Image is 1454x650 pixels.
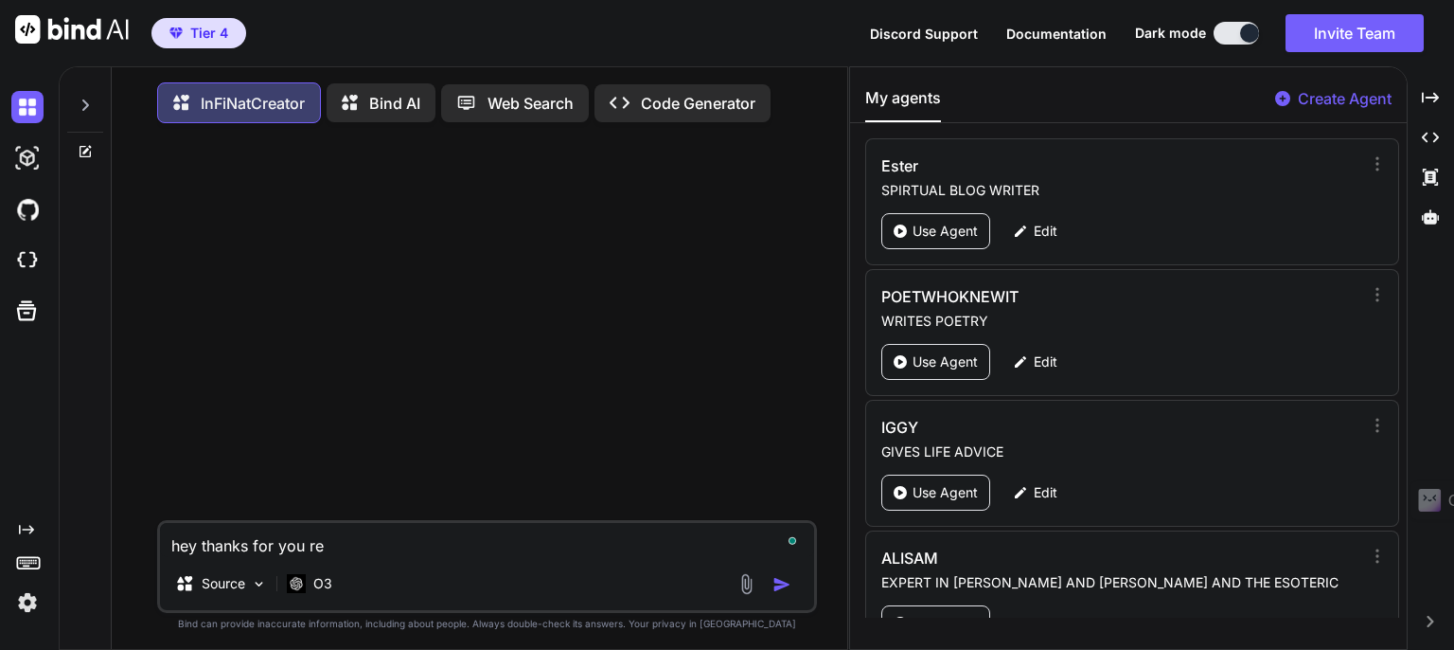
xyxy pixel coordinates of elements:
p: WRITES POETRY [881,312,1361,331]
img: O3 [287,574,306,592]
p: EXPERT IN [PERSON_NAME] AND [PERSON_NAME] AND THE ESOTERIC [881,573,1361,592]
p: Use Agent [913,352,978,371]
img: settings [11,587,44,619]
img: Pick Models [251,576,267,592]
textarea: To enrich screen reader interactions, please activate Accessibility in Grammarly extension settings [160,523,814,557]
h3: IGGY [881,416,1217,439]
p: Use Agent [913,222,978,241]
p: Source [202,574,245,593]
p: Edit [1034,614,1057,633]
img: githubDark [11,193,44,226]
p: Bind AI [369,92,420,115]
p: GIVES LIFE ADVICE [881,442,1361,461]
p: Create Agent [1298,87,1392,110]
button: Invite Team [1286,14,1424,52]
img: attachment [736,573,757,595]
span: Dark mode [1135,24,1206,43]
p: Edit [1034,352,1057,371]
span: Discord Support [870,26,978,42]
img: premium [169,27,183,39]
p: Web Search [488,92,574,115]
button: Documentation [1006,24,1107,44]
p: Use Agent [913,483,978,502]
span: Tier 4 [190,24,228,43]
button: premiumTier 4 [151,18,246,48]
button: Discord Support [870,24,978,44]
h3: POETWHOKNEWIT [881,285,1217,308]
img: cloudideIcon [11,244,44,277]
p: InFiNatCreator [201,92,305,115]
h3: ALISAM [881,547,1217,569]
img: darkChat [11,91,44,123]
p: SPIRTUAL BLOG WRITER [881,181,1361,200]
button: My agents [865,86,941,122]
p: O3 [313,574,332,593]
p: Code Generator [641,92,755,115]
p: Use Agent [913,614,978,633]
span: Documentation [1006,26,1107,42]
h3: Ester [881,154,1217,177]
p: Bind can provide inaccurate information, including about people. Always double-check its answers.... [157,617,817,631]
img: darkAi-studio [11,142,44,174]
img: Bind AI [15,15,129,44]
p: Edit [1034,222,1057,241]
p: Edit [1034,483,1057,502]
img: icon [772,575,791,594]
